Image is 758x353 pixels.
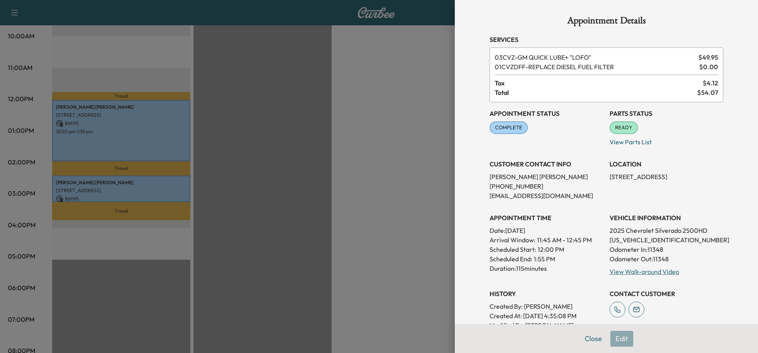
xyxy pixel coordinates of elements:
p: View Parts List [610,134,723,147]
span: $ 54.07 [697,88,718,97]
p: [PERSON_NAME] [PERSON_NAME] [490,172,603,181]
p: Odometer In: 11348 [610,245,723,254]
span: READY [610,124,637,132]
p: Arrival Window: [490,235,603,245]
p: [PHONE_NUMBER] [490,181,603,191]
h3: Services [490,35,723,44]
span: Total [495,88,697,97]
h3: History [490,289,603,298]
p: 12:00 PM [538,245,564,254]
span: $ 0.00 [699,62,718,72]
p: Modified By : [PERSON_NAME] [490,321,603,330]
span: REPLACE DIESEL FUEL FILTER [495,62,696,72]
span: $ 49.95 [698,53,718,62]
p: Duration: 115 minutes [490,264,603,273]
p: 1:55 PM [534,254,555,264]
button: Close [580,331,607,347]
span: 11:45 AM - 12:45 PM [537,235,592,245]
h3: APPOINTMENT TIME [490,213,603,223]
a: View Walk-around Video [610,268,679,276]
p: Created At : [DATE] 4:35:08 PM [490,311,603,321]
p: [STREET_ADDRESS] [610,172,723,181]
h3: Appointment Status [490,109,603,118]
span: Tax [495,78,703,88]
p: Date: [DATE] [490,226,603,235]
span: GM QUICK LUBE+ "LOFO" [495,53,695,62]
span: COMPLETE [490,124,527,132]
h1: Appointment Details [490,16,723,28]
p: 2025 Chevrolet Silverado 2500HD [610,226,723,235]
p: [US_VEHICLE_IDENTIFICATION_NUMBER] [610,235,723,245]
p: Scheduled End: [490,254,532,264]
h3: LOCATION [610,159,723,169]
p: Created By : [PERSON_NAME] [490,302,603,311]
h3: CUSTOMER CONTACT INFO [490,159,603,169]
h3: CONTACT CUSTOMER [610,289,723,298]
h3: Parts Status [610,109,723,118]
p: Scheduled Start: [490,245,536,254]
span: $ 4.12 [703,78,718,88]
h3: VEHICLE INFORMATION [610,213,723,223]
p: Odometer Out: 11348 [610,254,723,264]
p: [EMAIL_ADDRESS][DOMAIN_NAME] [490,191,603,200]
